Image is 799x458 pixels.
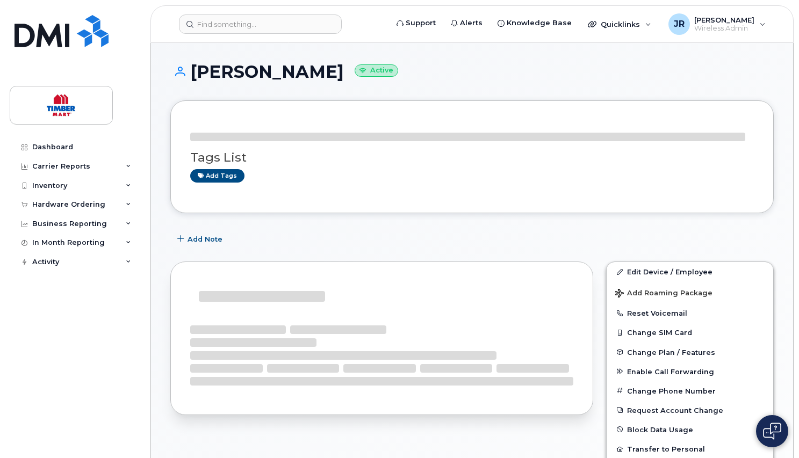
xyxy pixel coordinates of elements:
[190,169,244,183] a: Add tags
[607,262,773,281] a: Edit Device / Employee
[190,151,754,164] h3: Tags List
[607,281,773,303] button: Add Roaming Package
[607,362,773,381] button: Enable Call Forwarding
[170,229,232,249] button: Add Note
[170,62,774,81] h1: [PERSON_NAME]
[355,64,398,77] small: Active
[607,323,773,342] button: Change SIM Card
[607,420,773,439] button: Block Data Usage
[627,348,715,356] span: Change Plan / Features
[607,343,773,362] button: Change Plan / Features
[188,234,222,244] span: Add Note
[627,367,714,375] span: Enable Call Forwarding
[607,303,773,323] button: Reset Voicemail
[615,289,712,299] span: Add Roaming Package
[607,401,773,420] button: Request Account Change
[763,423,781,440] img: Open chat
[607,381,773,401] button: Change Phone Number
